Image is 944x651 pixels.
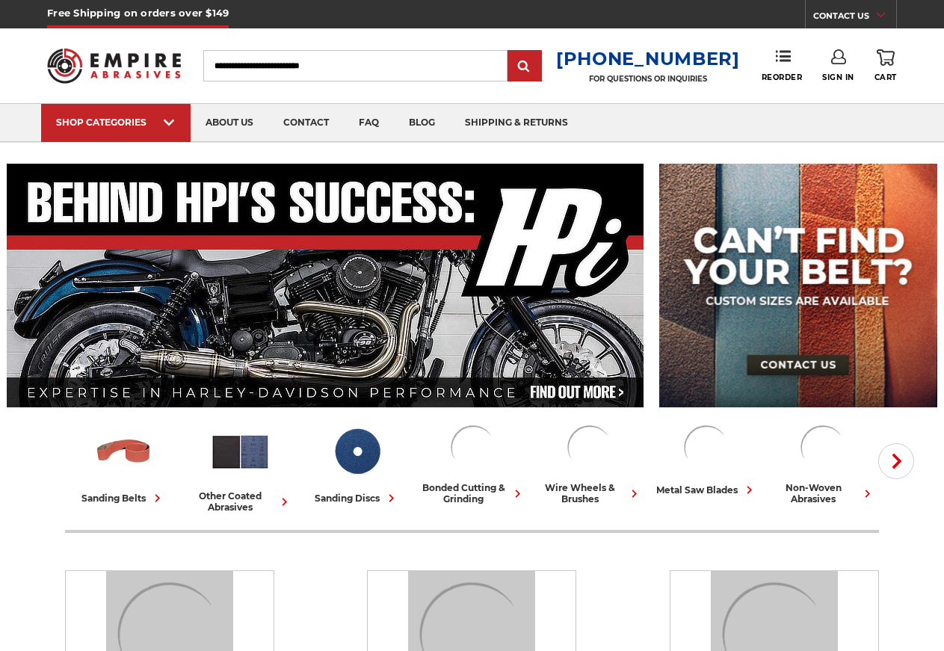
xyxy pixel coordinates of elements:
[446,421,500,475] img: Bonded Cutting & Grinding
[394,104,450,142] a: blog
[556,74,740,84] p: FOR QUESTIONS OR INQUIRIES
[510,52,540,81] input: Submit
[537,421,642,505] a: wire wheels & brushes
[563,421,617,475] img: Wire Wheels & Brushes
[344,104,394,142] a: faq
[771,421,875,505] a: non-woven abrasives
[679,421,733,475] img: Metal Saw Blades
[188,421,292,513] a: other coated abrasives
[822,72,854,82] span: Sign In
[878,443,914,479] button: Next
[874,72,897,82] span: Cart
[326,421,388,483] img: Sanding Discs
[874,49,897,82] a: Cart
[762,72,803,82] span: Reorder
[450,104,583,142] a: shipping & returns
[556,48,740,70] a: [PHONE_NUMBER]
[421,482,525,505] div: bonded cutting & grinding
[796,421,850,475] img: Non-woven Abrasives
[93,421,155,483] img: Sanding Belts
[315,490,399,506] div: sanding discs
[771,482,875,505] div: non-woven abrasives
[209,421,271,483] img: Other Coated Abrasives
[659,164,937,407] img: promo banner for custom belts.
[7,164,644,407] img: Banner for an interview featuring Horsepower Inc who makes Harley performance upgrades featured o...
[656,482,757,498] div: metal saw blades
[71,421,176,506] a: sanding belts
[188,490,292,513] div: other coated abrasives
[56,117,176,128] div: SHOP CATEGORIES
[762,49,803,81] a: Reorder
[421,421,525,505] a: bonded cutting & grinding
[81,490,165,506] div: sanding belts
[268,104,344,142] a: contact
[304,421,409,506] a: sanding discs
[654,421,759,498] a: metal saw blades
[47,40,181,92] img: Empire Abrasives
[813,7,896,28] a: CONTACT US
[191,104,268,142] a: about us
[537,482,642,505] div: wire wheels & brushes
